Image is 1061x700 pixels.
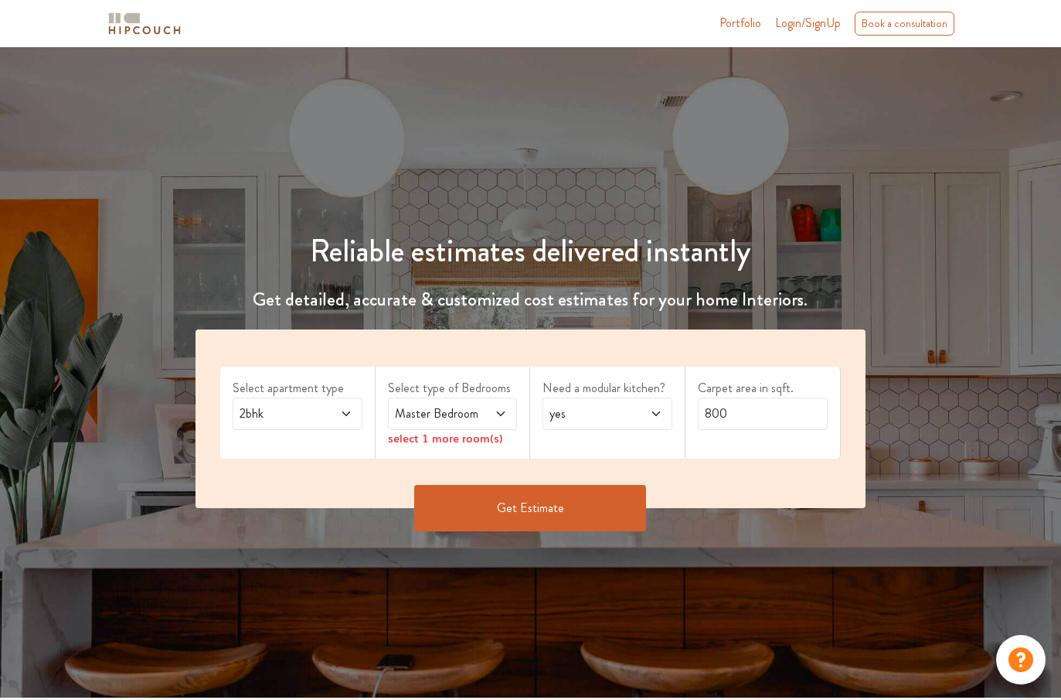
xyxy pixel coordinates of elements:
[719,14,761,32] a: Portfolio
[106,10,183,37] img: logo-horizontal.svg
[186,289,875,311] h4: Get detailed, accurate & customized cost estimates for your home Interiors.
[392,405,478,423] span: Master Bedroom
[698,398,828,430] input: Enter area sqft
[855,12,954,36] div: Book a consultation
[414,485,646,531] button: Get Estimate
[546,405,633,423] span: yes
[236,405,323,423] span: 2bhk
[388,379,518,398] label: Select type of Bedrooms
[698,379,828,398] label: Carpet area in sqft.
[388,430,518,446] div: select 1 more room(s)
[186,233,875,270] h1: Reliable estimates delivered instantly
[775,14,841,32] span: Login/SignUp
[106,6,183,41] span: logo-horizontal.svg
[233,379,362,398] label: Select apartment type
[542,379,672,398] label: Need a modular kitchen?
